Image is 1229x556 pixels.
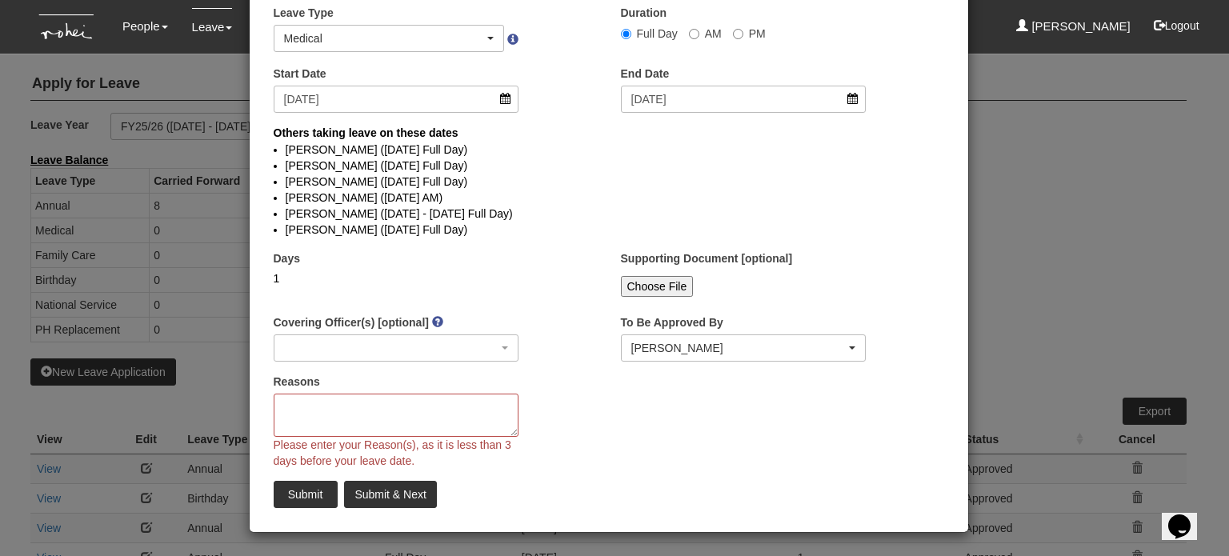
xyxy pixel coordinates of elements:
button: Maoi De Leon [621,334,867,362]
li: [PERSON_NAME] ([DATE] Full Day) [286,142,932,158]
li: [PERSON_NAME] ([DATE] Full Day) [286,222,932,238]
div: Medical [284,30,485,46]
iframe: chat widget [1162,492,1213,540]
li: [PERSON_NAME] ([DATE] AM) [286,190,932,206]
li: [PERSON_NAME] ([DATE] Full Day) [286,158,932,174]
input: Submit & Next [344,481,436,508]
label: Reasons [274,374,320,390]
li: [PERSON_NAME] ([DATE] - [DATE] Full Day) [286,206,932,222]
label: To Be Approved By [621,314,723,330]
button: Medical [274,25,505,52]
div: 1 [274,270,519,286]
span: PM [749,27,766,40]
label: Covering Officer(s) [optional] [274,314,429,330]
input: Choose File [621,276,694,297]
input: d/m/yyyy [274,86,519,113]
li: [PERSON_NAME] ([DATE] Full Day) [286,174,932,190]
input: d/m/yyyy [621,86,867,113]
span: Full Day [637,27,678,40]
input: Submit [274,481,338,508]
span: AM [705,27,722,40]
label: Duration [621,5,667,21]
span: Please enter your Reason(s), as it is less than 3 days before your leave date. [274,438,511,467]
label: End Date [621,66,670,82]
label: Supporting Document [optional] [621,250,793,266]
label: Start Date [274,66,326,82]
label: Days [274,250,300,266]
div: [PERSON_NAME] [631,340,847,356]
label: Leave Type [274,5,334,21]
b: Others taking leave on these dates [274,126,458,139]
